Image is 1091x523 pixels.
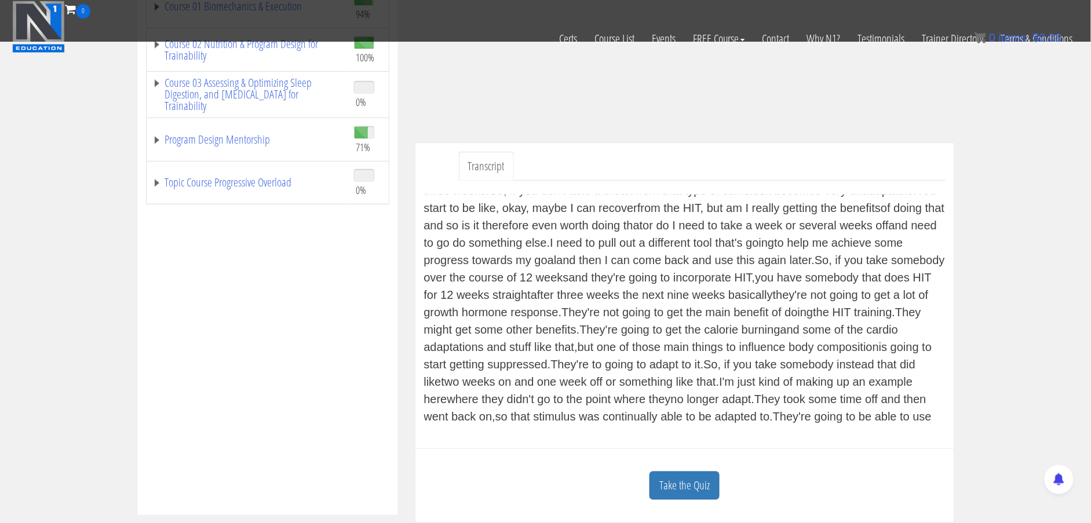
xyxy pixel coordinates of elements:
[975,31,1062,44] a: 0 items: $0.00
[550,19,586,59] a: Certs
[999,31,1030,44] span: items:
[356,184,367,196] span: 0%
[356,141,371,153] span: 71%
[459,152,514,181] a: Transcript
[989,31,995,44] span: 0
[424,195,946,426] div: (electronic sound effects) of trainability. So, as we enter our first unit here we're going to lo...
[650,471,720,500] a: Take the Quiz
[152,134,342,145] a: Program Design Mentorship
[914,19,993,59] a: Trainer Directory
[356,51,375,64] span: 100%
[684,19,754,59] a: FREE Course
[1033,31,1062,44] bdi: 0.00
[993,19,1082,59] a: Terms & Conditions
[1033,31,1039,44] span: $
[849,19,914,59] a: Testimonials
[152,177,342,188] a: Topic Course Progressive Overload
[754,19,798,59] a: Contact
[12,1,65,53] img: n1-education
[975,32,986,43] img: icon11.png
[356,96,367,108] span: 0%
[798,19,849,59] a: Why N1?
[76,4,90,19] span: 0
[643,19,684,59] a: Events
[65,1,90,17] a: 0
[586,19,643,59] a: Course List
[152,77,342,112] a: Course 03 Assessing & Optimizing Sleep Digestion, and [MEDICAL_DATA] for Trainability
